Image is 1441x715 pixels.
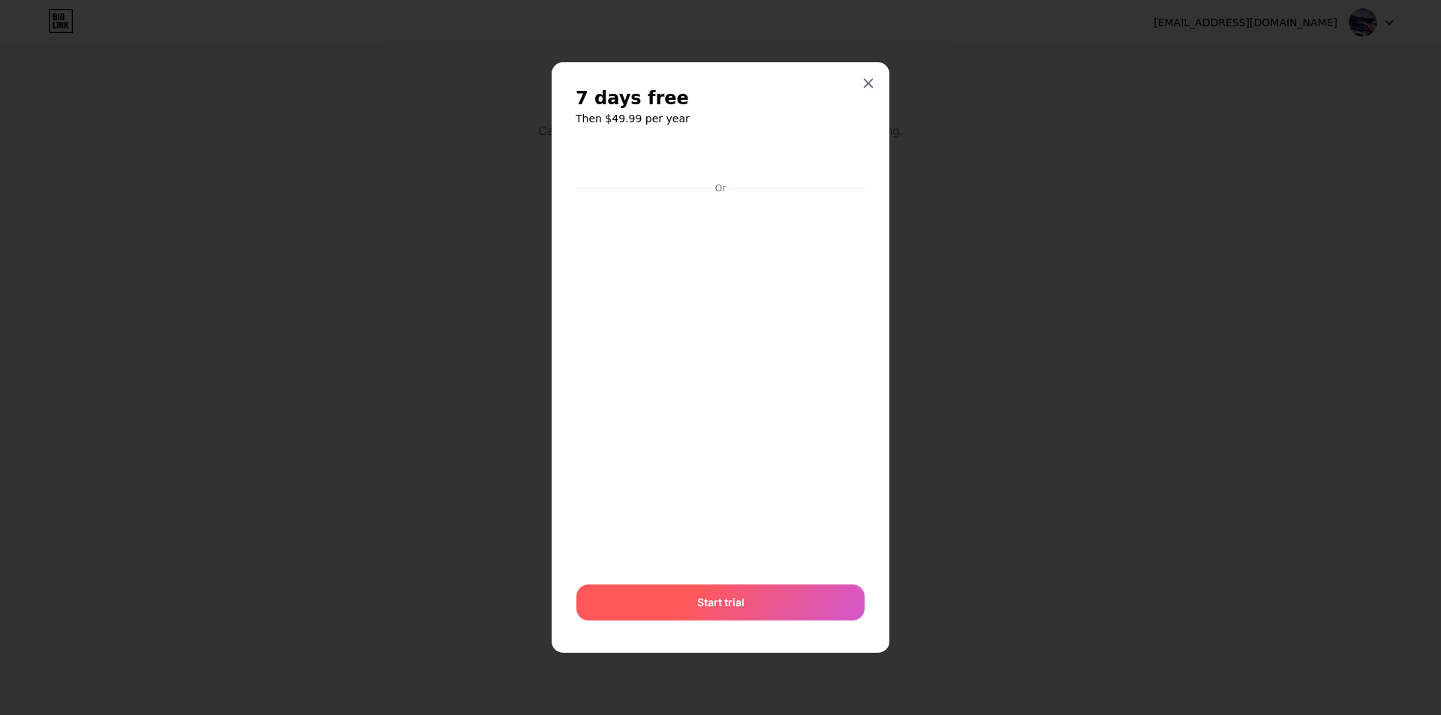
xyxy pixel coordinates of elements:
span: 7 days free [576,86,689,110]
iframe: Secure payment input frame [573,196,868,569]
div: Or [712,182,729,194]
iframe: Secure payment button frame [576,142,865,178]
h6: Then $49.99 per year [576,111,865,126]
span: Start trial [697,594,745,610]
